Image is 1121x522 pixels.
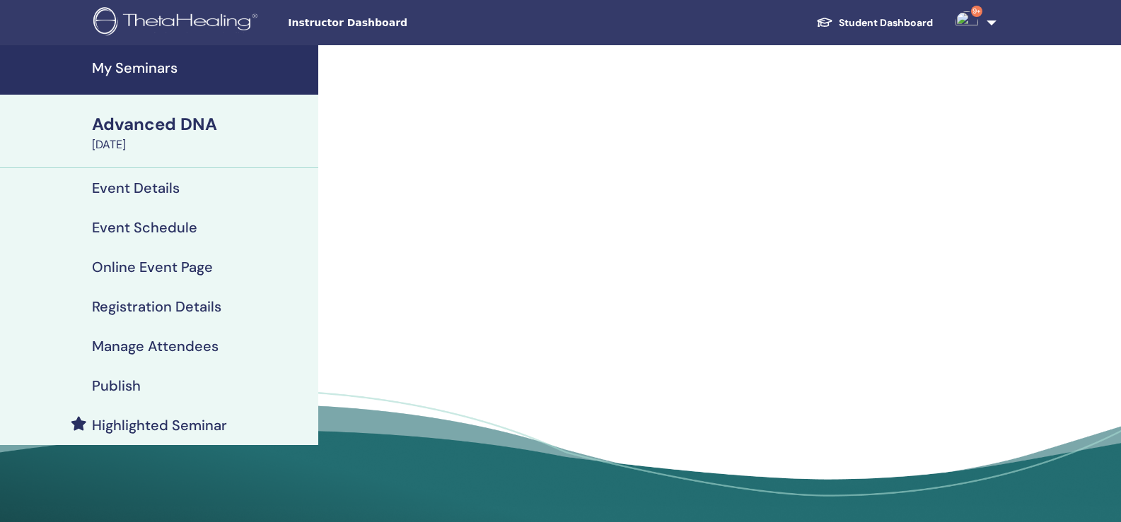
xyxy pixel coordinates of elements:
h4: Event Details [92,179,180,196]
h4: Registration Details [92,298,221,315]
h4: Highlighted Seminar [92,417,227,434]
img: graduation-cap-white.svg [816,16,833,28]
h4: My Seminars [92,59,310,76]
h4: Manage Attendees [92,338,219,355]
div: [DATE] [92,136,310,153]
span: 9+ [971,6,982,17]
img: default.jpg [956,11,978,34]
h4: Online Event Page [92,259,213,275]
span: Instructor Dashboard [288,16,500,30]
h4: Publish [92,377,141,394]
h4: Event Schedule [92,219,197,236]
a: Advanced DNA[DATE] [83,112,318,153]
div: Advanced DNA [92,112,310,136]
a: Student Dashboard [805,10,944,36]
img: logo.png [93,7,262,39]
